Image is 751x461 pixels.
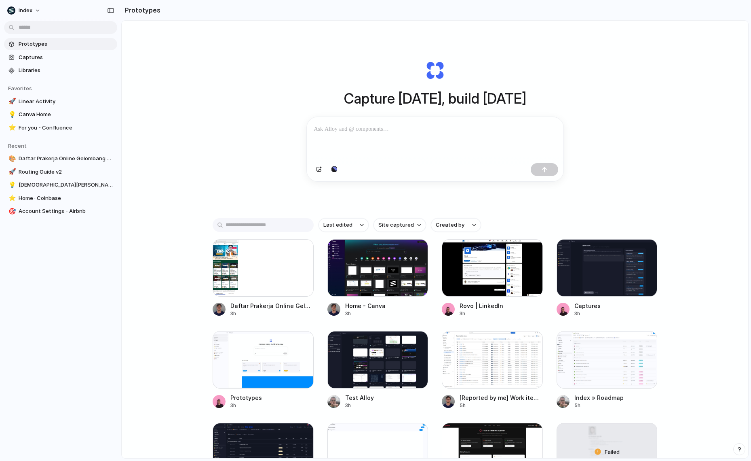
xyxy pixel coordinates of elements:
[345,393,374,402] div: Test Alloy
[345,402,374,409] div: 3h
[319,218,369,232] button: Last edited
[19,168,114,176] span: Routing Guide v2
[8,85,32,91] span: Favorites
[19,53,114,62] span: Captures
[213,239,314,317] a: Daftar Prakerja Online Gelombang Terbaru 2025 BukalapakDaftar Prakerja Online Gelombang Terbaru 2...
[19,181,114,189] span: [DEMOGRAPHIC_DATA][PERSON_NAME]
[4,179,117,191] a: 💡[DEMOGRAPHIC_DATA][PERSON_NAME]
[431,218,481,232] button: Created by
[8,110,14,119] div: 💡
[7,207,15,215] button: 🎯
[460,302,503,310] div: Rovo | LinkedIn
[19,155,114,163] span: Daftar Prakerja Online Gelombang Terbaru 2025 Bukalapak
[327,239,428,317] a: Home - CanvaHome - Canva3h
[442,331,543,409] a: [Reported by me] Work item search - Jira[Reported by me] Work item search - Jira5h
[327,331,428,409] a: Test AlloyTest Alloy3h
[344,88,526,109] h1: Capture [DATE], build [DATE]
[4,51,117,64] a: Captures
[460,310,503,317] div: 3h
[460,402,543,409] div: 5h
[8,97,14,106] div: 🚀
[8,181,14,190] div: 💡
[4,4,45,17] button: Index
[121,5,160,15] h2: Prototypes
[574,310,601,317] div: 3h
[7,155,15,163] button: 🎨
[442,239,543,317] a: Rovo | LinkedInRovo | LinkedIn3h
[8,154,14,164] div: 🎨
[230,402,262,409] div: 3h
[323,221,352,229] span: Last edited
[230,393,262,402] div: Prototypes
[19,207,114,215] span: Account Settings - Airbnb
[213,331,314,409] a: PrototypesPrototypes3h
[4,192,117,204] a: ⭐Home · Coinbase
[8,193,14,203] div: ⭐
[19,6,32,15] span: Index
[4,108,117,121] a: 💡Canva Home
[8,167,14,176] div: 🚀
[19,40,114,48] span: Prototypes
[4,38,117,50] a: Prototypes
[7,98,15,106] button: 🚀
[8,142,27,149] span: Recent
[557,239,658,317] a: CapturesCaptures3h
[4,122,117,134] a: ⭐For you - Confluence
[19,110,114,119] span: Canva Home
[19,124,114,132] span: For you - Confluence
[378,221,414,229] span: Site captured
[19,98,114,106] span: Linear Activity
[7,124,15,132] button: ⭐
[557,331,658,409] a: Index » RoadmapIndex » Roadmap5h
[19,194,114,202] span: Home · Coinbase
[4,153,117,165] a: 🎨Daftar Prakerja Online Gelombang Terbaru 2025 Bukalapak
[345,310,386,317] div: 3h
[460,393,543,402] div: [Reported by me] Work item search - Jira
[7,194,15,202] button: ⭐
[7,168,15,176] button: 🚀
[4,205,117,217] a: 🎯Account Settings - Airbnb
[4,64,117,76] a: Libraries
[7,110,15,119] button: 💡
[574,302,601,310] div: Captures
[574,393,624,402] div: Index » Roadmap
[574,402,624,409] div: 5h
[373,218,426,232] button: Site captured
[19,66,114,74] span: Libraries
[230,310,314,317] div: 3h
[345,302,386,310] div: Home - Canva
[8,207,14,216] div: 🎯
[4,96,117,108] a: 🚀Linear Activity
[436,221,464,229] span: Created by
[605,448,620,456] span: Failed
[7,181,15,189] button: 💡
[4,166,117,178] a: 🚀Routing Guide v2
[8,123,14,132] div: ⭐
[230,302,314,310] div: Daftar Prakerja Online Gelombang Terbaru 2025 Bukalapak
